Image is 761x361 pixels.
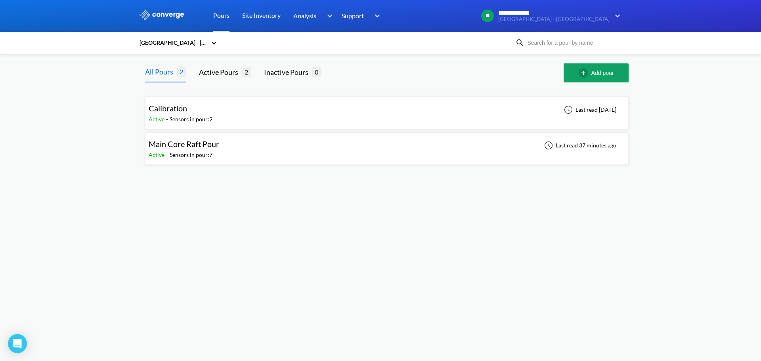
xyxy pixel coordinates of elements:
[176,67,186,76] span: 2
[166,116,170,122] span: -
[540,141,619,150] div: Last read 37 minutes ago
[8,334,27,353] div: Open Intercom Messenger
[498,16,610,22] span: [GEOGRAPHIC_DATA] - [GEOGRAPHIC_DATA]
[145,141,629,148] a: Main Core Raft PourActive-Sensors in pour:7Last read 37 minutes ago
[145,106,629,113] a: CalibrationActive-Sensors in pour:2Last read [DATE]
[264,67,312,78] div: Inactive Pours
[139,38,207,47] div: [GEOGRAPHIC_DATA] - [GEOGRAPHIC_DATA]
[149,151,166,158] span: Active
[293,11,316,21] span: Analysis
[579,68,591,78] img: add-circle-outline.svg
[170,115,212,124] div: Sensors in pour: 2
[342,11,364,21] span: Support
[564,63,629,82] button: Add pour
[149,139,219,149] span: Main Core Raft Pour
[241,67,251,77] span: 2
[369,11,382,21] img: downArrow.svg
[166,151,170,158] span: -
[515,38,525,48] img: icon-search.svg
[610,11,622,21] img: downArrow.svg
[312,67,321,77] span: 0
[199,67,241,78] div: Active Pours
[149,103,187,113] span: Calibration
[145,66,176,77] div: All Pours
[322,11,335,21] img: downArrow.svg
[149,116,166,122] span: Active
[170,151,212,159] div: Sensors in pour: 7
[560,105,619,115] div: Last read [DATE]
[139,10,185,20] img: logo_ewhite.svg
[525,38,621,47] input: Search for a pour by name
